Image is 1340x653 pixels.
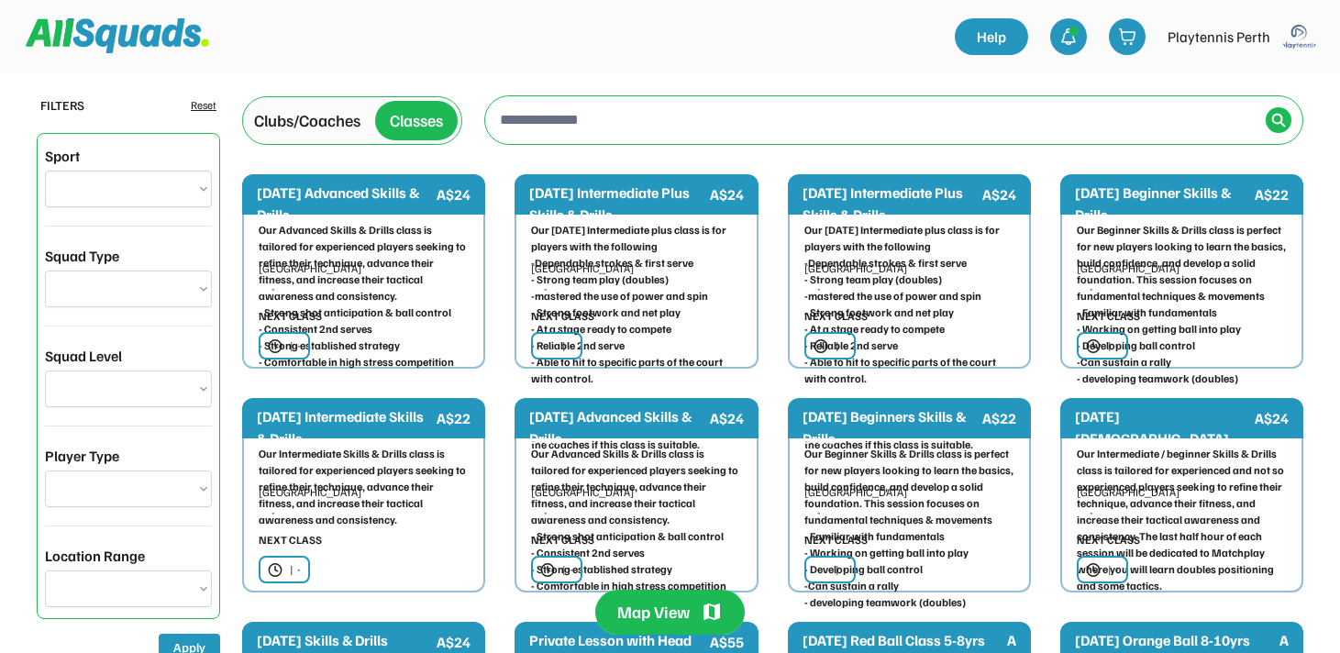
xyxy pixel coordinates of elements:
div: A$22 [1255,183,1289,205]
div: Our [DATE] Intermediate plus class is for players with the following -Dependable strokes & first ... [531,222,741,453]
div: | - [836,561,847,578]
img: clock.svg [268,338,282,354]
div: NEXT CLASS [259,308,322,325]
img: clock.svg [268,562,282,578]
div: Our Intermediate / beginner Skills & Drills class is tailored for experienced and not so experien... [1077,446,1287,594]
div: Our Advanced Skills & Drills class is tailored for experienced players seeking to refine their te... [259,222,469,371]
img: clock.svg [1086,338,1101,354]
div: NEXT CLASS [804,532,868,548]
div: NEXT CLASS [531,308,594,325]
div: - [817,281,1014,297]
div: NEXT CLASS [259,532,322,548]
div: | - [562,561,573,578]
div: - [544,281,741,297]
div: A [1007,629,1016,651]
div: Map View [617,601,690,624]
img: playtennis%20blue%20logo%201.png [1281,18,1318,55]
img: clock.svg [540,562,555,578]
div: [GEOGRAPHIC_DATA] [1077,484,1287,501]
img: yH5BAEAAAAALAAAAAABAAEAAAIBRAA7 [540,338,555,354]
div: Classes [390,108,443,133]
div: | - [562,338,573,354]
div: | - [1108,561,1119,578]
div: [GEOGRAPHIC_DATA] [531,260,741,277]
div: [DATE] [DEMOGRAPHIC_DATA] Group Lesson + Matchplay [1075,405,1251,471]
div: Our [DATE] Intermediate plus class is for players with the following -Dependable strokes & first ... [804,222,1014,453]
div: Sport [45,145,80,167]
div: NEXT CLASS [531,532,594,548]
img: bell-03%20%281%29.svg [1059,28,1078,46]
div: NEXT CLASS [1077,532,1140,548]
div: NEXT CLASS [804,308,868,325]
div: A$55 [710,631,744,653]
div: [DATE] Beginner Skills & Drills [1075,182,1251,226]
div: Squad Level [45,345,122,367]
div: Our Intermediate Skills & Drills class is tailored for experienced players seeking to refine thei... [259,446,469,528]
div: A$22 [982,407,1016,429]
div: Clubs/Coaches [254,108,360,133]
div: [GEOGRAPHIC_DATA] [1077,260,1287,277]
img: yH5BAEAAAAALAAAAAABAAEAAAIBRAA7 [814,562,828,578]
div: A$24 [437,183,471,205]
div: Playtennis Perth [1168,26,1270,48]
div: FILTERS [40,95,84,115]
div: [GEOGRAPHIC_DATA] [804,260,1014,277]
div: A$24 [710,407,744,429]
div: | - [1108,338,1119,354]
div: [GEOGRAPHIC_DATA] [804,484,1014,501]
div: A$24 [1255,407,1289,429]
div: Our Beginner Skills & Drills class is perfect for new players looking to learn the basics, build ... [1077,222,1287,387]
a: Help [955,18,1028,55]
div: [DATE] Intermediate Plus Skills & Drills [803,182,979,226]
div: | - [290,561,301,578]
div: A$24 [710,183,744,205]
div: Our Advanced Skills & Drills class is tailored for experienced players seeking to refine their te... [531,446,741,594]
div: - [817,504,1014,521]
img: shopping-cart-01%20%281%29.svg [1118,28,1136,46]
div: [DATE] Advanced Skills & Drills [529,405,705,449]
div: Location Range [45,545,145,567]
div: - [1090,504,1287,521]
div: Our Beginner Skills & Drills class is perfect for new players looking to learn the basics, build ... [804,446,1014,611]
div: A$24 [437,631,471,653]
div: - [271,281,469,297]
div: NEXT CLASS [1077,308,1140,325]
div: [GEOGRAPHIC_DATA] [531,484,741,501]
div: [DATE] Intermediate Skills & Drills [257,405,433,449]
div: | - [836,338,847,354]
div: A$22 [437,407,471,429]
div: - [271,504,469,521]
div: [GEOGRAPHIC_DATA] [259,484,469,501]
img: clock.svg [1086,562,1101,578]
div: A [1279,629,1289,651]
div: [DATE] Red Ball Class 5-8yrs [803,629,1003,651]
div: [DATE] Beginners Skills & Drills [803,405,979,449]
div: - [544,504,741,521]
div: | - [290,338,301,354]
img: Squad%20Logo.svg [26,18,209,53]
div: [DATE] Advanced Skills & Drills [257,182,433,226]
img: clock.svg [814,338,828,354]
div: [DATE] Orange Ball 8-10yrs [1075,629,1276,651]
div: Player Type [45,445,119,467]
div: - [1090,281,1287,297]
div: Reset [191,97,216,114]
div: Squad Type [45,245,119,267]
div: A$24 [982,183,1016,205]
div: [DATE] Intermediate Plus Skills & Drills [529,182,705,226]
img: Icon%20%2838%29.svg [1271,113,1286,127]
div: [GEOGRAPHIC_DATA] [259,260,469,277]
